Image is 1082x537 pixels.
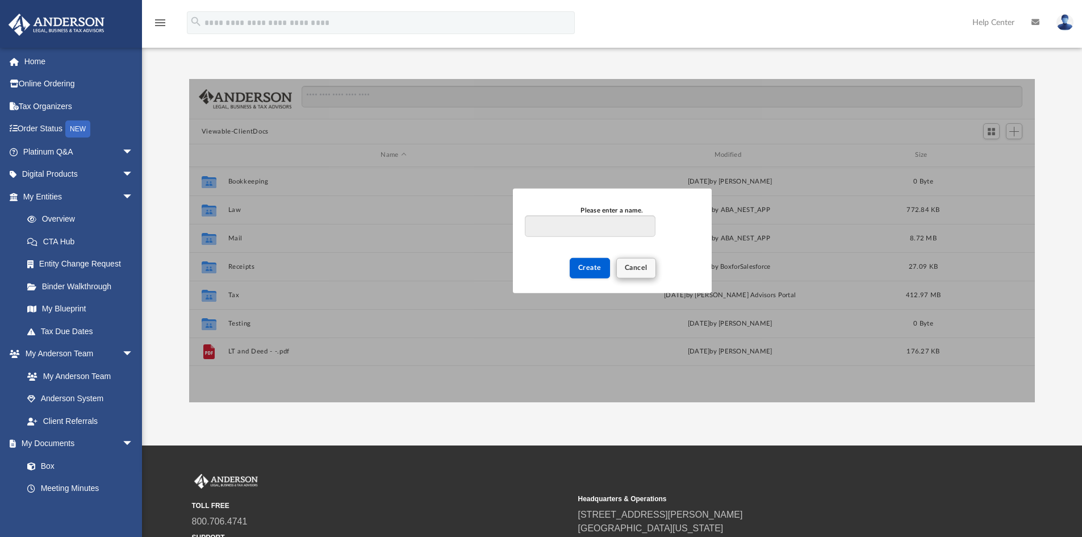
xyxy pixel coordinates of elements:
[16,253,151,276] a: Entity Change Request
[525,215,655,237] input: Please enter a name.
[192,474,260,489] img: Anderson Advisors Platinum Portal
[16,388,145,410] a: Anderson System
[192,517,248,526] a: 800.706.4741
[1056,14,1073,31] img: User Pic
[5,14,108,36] img: Anderson Advisors Platinum Portal
[513,188,712,293] div: New Folder
[16,365,139,388] a: My Anderson Team
[570,258,610,278] button: Create
[122,185,145,209] span: arrow_drop_down
[122,140,145,164] span: arrow_drop_down
[616,258,656,278] button: Cancel
[153,22,167,30] a: menu
[8,343,145,365] a: My Anderson Teamarrow_drop_down
[578,494,956,504] small: Headquarters & Operations
[525,206,699,216] div: Please enter a name.
[8,73,151,95] a: Online Ordering
[16,455,139,477] a: Box
[122,432,145,456] span: arrow_drop_down
[122,163,145,186] span: arrow_drop_down
[16,410,145,432] a: Client Referrals
[8,95,151,118] a: Tax Organizers
[153,16,167,30] i: menu
[8,118,151,141] a: Order StatusNEW
[625,264,647,271] span: Cancel
[190,15,202,28] i: search
[16,275,151,298] a: Binder Walkthrough
[8,185,151,208] a: My Entitiesarrow_drop_down
[8,50,151,73] a: Home
[578,264,601,271] span: Create
[16,320,151,343] a: Tax Due Dates
[65,120,90,138] div: NEW
[8,432,145,455] a: My Documentsarrow_drop_down
[16,298,145,320] a: My Blueprint
[578,510,743,519] a: [STREET_ADDRESS][PERSON_NAME]
[16,477,145,500] a: Meeting Minutes
[8,140,151,163] a: Platinum Q&Aarrow_drop_down
[192,501,570,511] small: TOLL FREE
[16,230,151,253] a: CTA Hub
[122,343,145,366] span: arrow_drop_down
[8,163,151,186] a: Digital Productsarrow_drop_down
[578,523,724,533] a: [GEOGRAPHIC_DATA][US_STATE]
[16,208,151,231] a: Overview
